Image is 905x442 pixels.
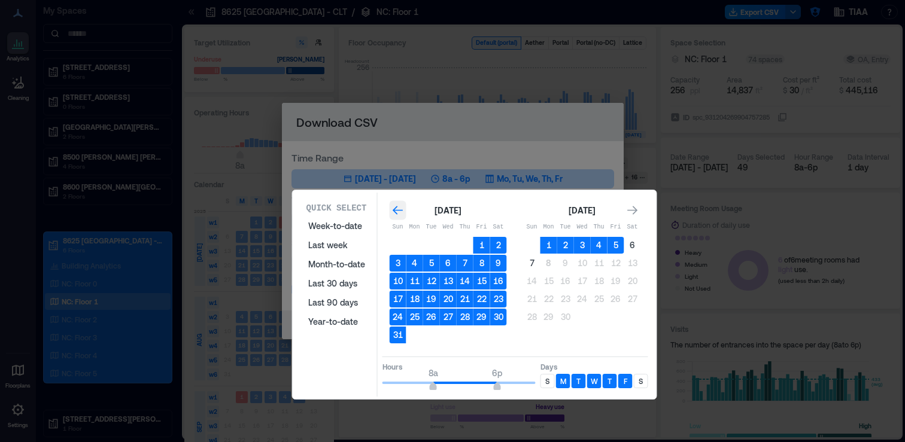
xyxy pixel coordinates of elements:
[457,255,473,272] button: 7
[301,293,372,312] button: Last 90 days
[492,368,502,378] span: 6p
[608,273,624,289] button: 19
[473,222,490,232] p: Fri
[457,309,473,325] button: 28
[608,291,624,307] button: 26
[557,237,574,254] button: 2
[624,273,641,289] button: 20
[540,362,648,371] p: Days
[574,222,591,232] p: Wed
[591,291,608,307] button: 25
[624,219,641,236] th: Saturday
[440,255,457,272] button: 6
[574,219,591,236] th: Wednesday
[490,273,507,289] button: 16
[473,219,490,236] th: Friday
[301,274,372,293] button: Last 30 days
[624,237,641,254] button: 6
[301,255,372,274] button: Month-to-date
[423,255,440,272] button: 5
[524,219,540,236] th: Sunday
[574,273,591,289] button: 17
[390,309,406,325] button: 24
[591,219,608,236] th: Thursday
[390,219,406,236] th: Sunday
[624,291,641,307] button: 27
[457,222,473,232] p: Thu
[473,237,490,254] button: 1
[406,273,423,289] button: 11
[490,255,507,272] button: 9
[608,219,624,236] th: Friday
[574,237,591,254] button: 3
[591,237,608,254] button: 4
[557,273,574,289] button: 16
[540,237,557,254] button: 1
[390,291,406,307] button: 17
[624,222,641,232] p: Sat
[390,327,406,343] button: 31
[423,222,440,232] p: Tue
[406,309,423,325] button: 25
[540,309,557,325] button: 29
[540,273,557,289] button: 15
[440,273,457,289] button: 13
[406,291,423,307] button: 18
[473,309,490,325] button: 29
[423,309,440,325] button: 26
[576,376,581,386] p: T
[574,255,591,272] button: 10
[566,203,599,218] div: [DATE]
[406,255,423,272] button: 4
[432,203,465,218] div: [DATE]
[524,291,540,307] button: 21
[540,222,557,232] p: Mon
[524,255,540,272] button: 7
[473,255,490,272] button: 8
[301,236,372,255] button: Last week
[608,255,624,272] button: 12
[440,309,457,325] button: 27
[423,219,440,236] th: Tuesday
[457,219,473,236] th: Thursday
[574,291,591,307] button: 24
[639,376,643,386] p: S
[406,219,423,236] th: Monday
[524,273,540,289] button: 14
[490,309,507,325] button: 30
[591,222,608,232] p: Thu
[608,222,624,232] p: Fri
[490,237,507,254] button: 2
[440,219,457,236] th: Wednesday
[429,368,438,378] span: 8a
[557,222,574,232] p: Tue
[624,202,641,219] button: Go to next month
[524,222,540,232] p: Sun
[624,255,641,272] button: 13
[406,222,423,232] p: Mon
[591,255,608,272] button: 11
[306,202,367,214] p: Quick Select
[301,312,372,331] button: Year-to-date
[545,376,549,386] p: S
[473,291,490,307] button: 22
[490,219,507,236] th: Saturday
[557,291,574,307] button: 23
[457,273,473,289] button: 14
[524,309,540,325] button: 28
[473,273,490,289] button: 15
[624,376,627,386] p: F
[440,222,457,232] p: Wed
[457,291,473,307] button: 21
[440,291,457,307] button: 20
[390,202,406,219] button: Go to previous month
[490,291,507,307] button: 23
[608,376,612,386] p: T
[390,255,406,272] button: 3
[557,255,574,272] button: 9
[540,219,557,236] th: Monday
[591,273,608,289] button: 18
[490,222,507,232] p: Sat
[423,291,440,307] button: 19
[390,273,406,289] button: 10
